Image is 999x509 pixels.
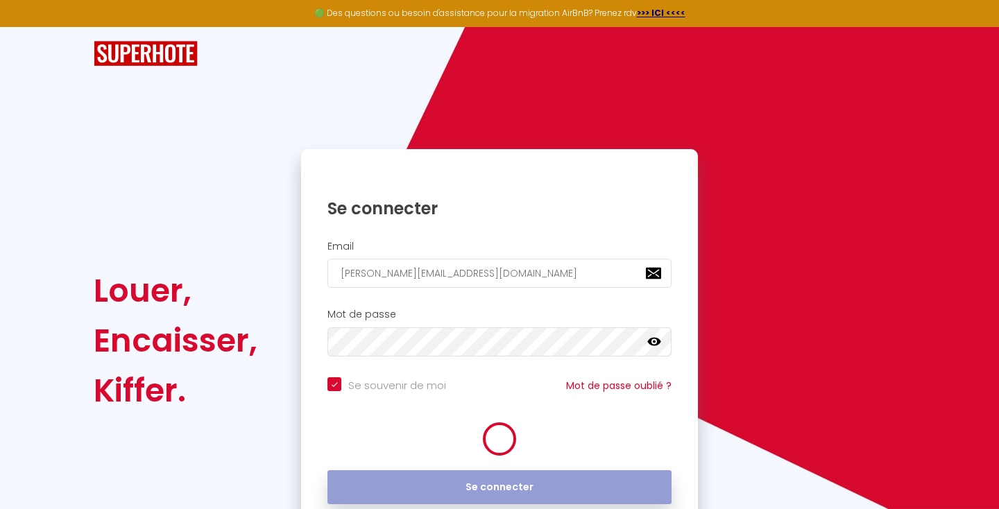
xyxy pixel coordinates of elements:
h2: Email [327,241,672,252]
button: Se connecter [327,470,672,505]
img: SuperHote logo [94,41,198,67]
input: Ton Email [327,259,672,288]
h1: Se connecter [327,198,672,219]
div: Louer, [94,266,257,316]
div: Encaisser, [94,316,257,365]
a: >>> ICI <<<< [637,7,685,19]
div: Kiffer. [94,365,257,415]
a: Mot de passe oublié ? [566,379,672,392]
h2: Mot de passe [327,309,672,320]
